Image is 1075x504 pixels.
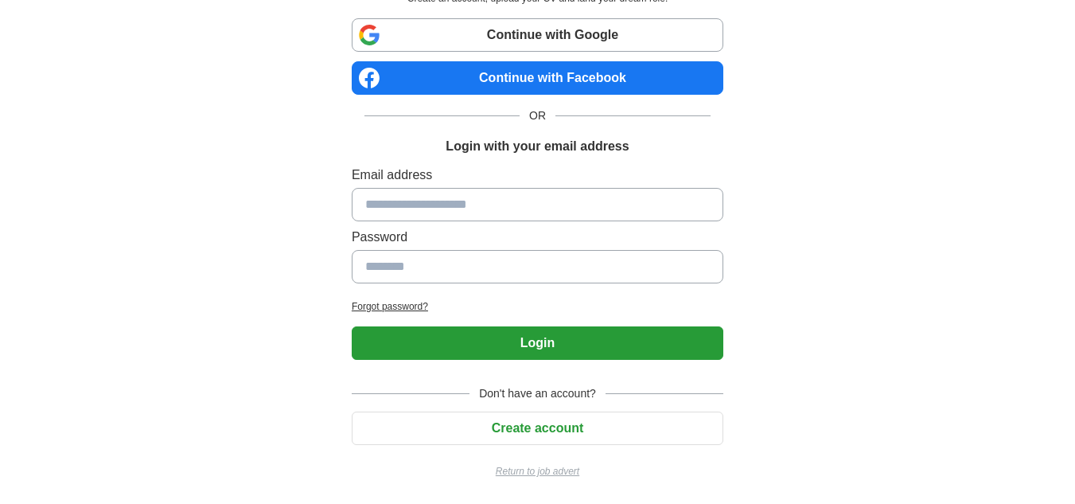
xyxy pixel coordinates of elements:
span: Don't have an account? [469,385,606,402]
h1: Login with your email address [446,137,629,156]
a: Forgot password? [352,299,723,314]
button: Login [352,326,723,360]
a: Create account [352,421,723,435]
button: Create account [352,412,723,445]
a: Return to job advert [352,464,723,479]
a: Continue with Facebook [352,61,723,95]
a: Continue with Google [352,18,723,52]
label: Email address [352,166,723,185]
label: Password [352,228,723,247]
span: OR [520,107,555,124]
